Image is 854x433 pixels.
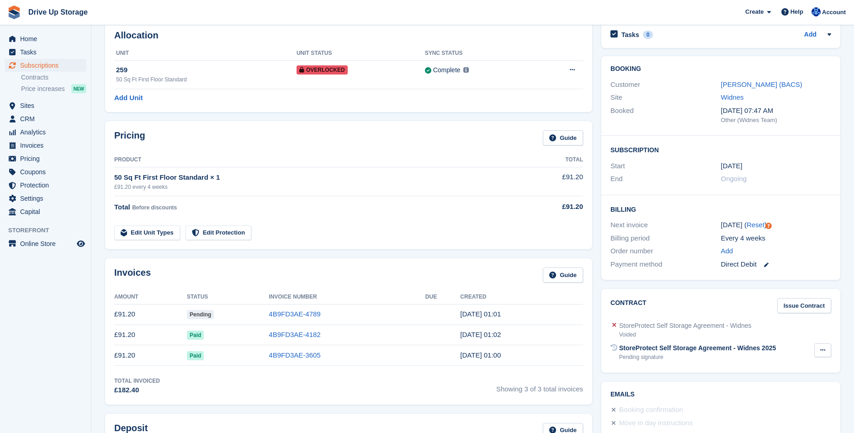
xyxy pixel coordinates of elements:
img: icon-info-grey-7440780725fd019a000dd9b08b2336e03edf1995a4989e88bcd33f0948082b44.svg [463,67,469,73]
span: Sites [20,99,75,112]
span: Before discounts [132,204,177,211]
span: Total [114,203,130,211]
span: Help [790,7,803,16]
div: Tooltip anchor [764,222,773,230]
div: 0 [643,31,653,39]
h2: Booking [610,65,831,73]
div: Voided [619,331,751,339]
h2: Pricing [114,130,145,145]
span: Protection [20,179,75,192]
div: Site [610,92,721,103]
a: 4B9FD3AE-3605 [269,351,320,359]
span: Price increases [21,85,65,93]
a: menu [5,205,86,218]
a: menu [5,46,86,59]
a: Issue Contract [777,298,831,313]
th: Sync Status [425,46,535,61]
a: Drive Up Storage [25,5,91,20]
span: Overlocked [297,65,348,75]
time: 2025-09-24 00:01:09 UTC [460,310,501,318]
div: Start [610,161,721,171]
div: 50 Sq Ft First Floor Standard [116,75,297,84]
th: Unit Status [297,46,425,61]
span: Paid [187,351,204,360]
span: Tasks [20,46,75,59]
div: £91.20 every 4 weeks [114,183,521,191]
div: Direct Debit [721,259,831,270]
a: Contracts [21,73,86,82]
a: menu [5,59,86,72]
div: Booked [610,106,721,125]
time: 2025-08-27 00:02:20 UTC [460,331,501,338]
a: menu [5,237,86,250]
div: Payment method [610,259,721,270]
div: 50 Sq Ft First Floor Standard × 1 [114,172,521,183]
th: Unit [114,46,297,61]
span: Subscriptions [20,59,75,72]
a: Add Unit [114,93,143,103]
h2: Tasks [621,31,639,39]
span: Coupons [20,166,75,178]
span: Storefront [8,226,91,235]
div: StoreProtect Self Storage Agreement - Widnes [619,321,751,331]
div: Every 4 weeks [721,233,831,244]
span: Create [745,7,764,16]
th: Invoice Number [269,290,425,305]
div: £182.40 [114,385,160,396]
span: Settings [20,192,75,205]
td: £91.20 [114,345,187,366]
span: Home [20,32,75,45]
a: Widnes [721,93,744,101]
th: Created [460,290,583,305]
span: Showing 3 of 3 total invoices [496,377,583,396]
div: NEW [71,84,86,93]
div: Other (Widnes Team) [721,116,831,125]
a: Add [721,246,733,257]
a: Reset [747,221,764,229]
span: Analytics [20,126,75,139]
span: Account [822,8,846,17]
div: [DATE] ( ) [721,220,831,230]
span: Invoices [20,139,75,152]
h2: Contract [610,298,647,313]
a: Price increases NEW [21,84,86,94]
a: 4B9FD3AE-4789 [269,310,320,318]
div: 259 [116,65,297,75]
h2: Subscription [610,145,831,154]
a: menu [5,126,86,139]
td: £91.20 [114,304,187,325]
h2: Allocation [114,30,583,41]
a: Edit Protection [186,225,251,241]
a: menu [5,166,86,178]
span: Pricing [20,152,75,165]
span: Capital [20,205,75,218]
time: 2025-07-30 00:00:00 UTC [721,161,743,171]
a: menu [5,112,86,125]
a: menu [5,152,86,165]
span: Pending [187,310,214,319]
div: Move in day instructions [619,418,693,429]
a: menu [5,139,86,152]
a: Guide [543,130,583,145]
div: StoreProtect Self Storage Agreement - Widnes 2025 [619,343,776,353]
th: Status [187,290,269,305]
th: Total [521,153,583,167]
span: Ongoing [721,175,747,182]
div: Customer [610,80,721,90]
a: Preview store [75,238,86,249]
h2: Invoices [114,267,151,283]
a: Guide [543,267,583,283]
div: End [610,174,721,184]
div: Order number [610,246,721,257]
a: Add [804,30,817,40]
h2: Billing [610,204,831,214]
a: [PERSON_NAME] (BACS) [721,80,802,88]
a: menu [5,192,86,205]
td: £91.20 [114,325,187,345]
span: Paid [187,331,204,340]
div: Billing period [610,233,721,244]
img: stora-icon-8386f47178a22dfd0bd8f6a31ec36ba5ce8667c1dd55bd0f319d3a0aa187defe.svg [7,5,21,19]
a: Edit Unit Types [114,225,180,241]
th: Due [425,290,461,305]
div: Total Invoiced [114,377,160,385]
